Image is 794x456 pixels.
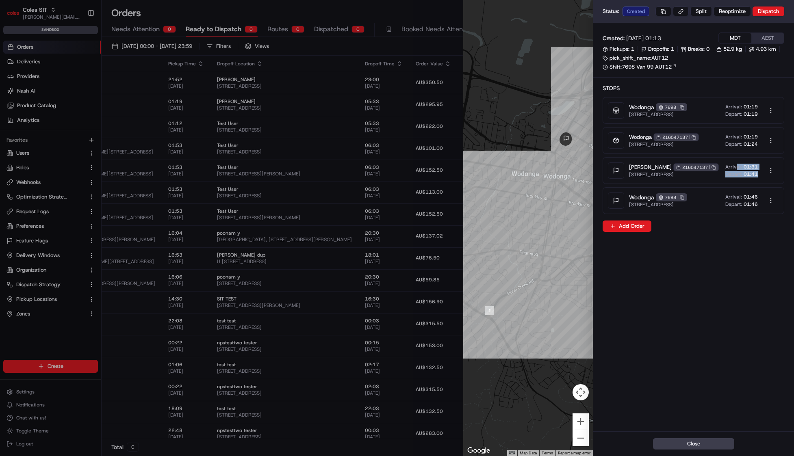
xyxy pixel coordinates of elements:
span: [PERSON_NAME] [629,164,672,171]
a: Shift:7698 Van 99 AUT12 [603,63,784,71]
img: 1736555255976-a54dd68f-1ca7-489b-9aae-adbdc363a1c4 [8,78,23,92]
span: Pylon [81,138,98,144]
span: Wodonga [629,193,654,201]
a: Open this area in Google Maps (opens a new window) [465,445,492,456]
button: MDT [719,33,751,43]
img: Google [465,445,492,456]
div: Created [623,6,649,16]
span: 01:19 [744,134,758,140]
span: Arrival: [725,194,742,200]
span: 01:46 [744,201,758,207]
div: Start new chat [28,78,133,86]
div: 216547137 [653,133,699,141]
button: Map Data [520,450,537,456]
button: Dispatch [753,6,784,16]
span: [STREET_ADDRESS] [629,141,699,148]
h2: Stops [603,84,784,92]
div: We're available if you need us! [28,86,103,92]
button: Reoptimize [714,6,751,16]
span: Pickups: [610,45,629,53]
div: pick_shift_name:AUT12 [603,54,668,62]
span: Dropoffs: [648,45,669,53]
span: Arrival: [725,164,742,170]
button: Keyboard shortcuts [509,451,515,454]
a: 📗Knowledge Base [5,115,65,129]
span: Wodonga [629,134,652,141]
button: Zoom out [573,430,589,446]
button: AEST [751,33,784,43]
div: route_end-rte_6ePN4c33HqkNGTxsyQxchX [560,132,573,145]
span: [STREET_ADDRESS] [629,171,719,178]
span: [STREET_ADDRESS] [629,111,687,118]
span: 01:31 [744,164,758,170]
span: 52.9 kg [723,45,742,53]
span: [STREET_ADDRESS] [629,201,687,208]
button: Add Order [603,220,651,232]
a: Powered byPylon [57,137,98,144]
span: Depart: [725,201,742,207]
span: API Documentation [77,118,130,126]
a: Terms (opens in new tab) [542,451,553,455]
div: route_start-rte_6ePN4c33HqkNGTxsyQxchX [560,134,572,146]
span: 0 [706,45,709,53]
div: 216547137 [673,163,719,171]
button: Start new chat [138,80,148,90]
span: Depart: [725,111,742,117]
span: 1 [631,45,634,53]
span: 1 [671,45,674,53]
span: Breaks: [688,45,705,53]
span: Arrival: [725,134,742,140]
span: [DATE] 01:13 [626,34,661,42]
a: 💻API Documentation [65,115,134,129]
img: Nash [8,8,24,24]
input: Clear [21,52,134,61]
span: Wodonga [629,103,654,111]
span: 01:19 [744,111,758,117]
div: 📗 [8,119,15,125]
span: Knowledge Base [16,118,62,126]
span: 4.93 km [756,45,776,53]
button: Split [690,6,712,16]
span: Depart: [725,171,742,177]
div: 7698 [656,103,687,111]
span: Depart: [725,141,742,147]
div: Status: [603,6,652,16]
span: 01:24 [744,141,758,147]
span: Created: [603,34,625,42]
a: Report a map error [558,451,590,455]
button: Close [653,438,734,450]
span: 01:41 [744,171,758,177]
div: 💻 [69,119,75,125]
p: Welcome 👋 [8,32,148,45]
div: waypoint-rte_6ePN4c33HqkNGTxsyQxchX [485,306,494,315]
span: 01:46 [744,194,758,200]
div: 7698 [656,193,687,201]
span: 01:19 [744,104,758,110]
button: Map camera controls [573,384,589,400]
span: Arrival: [725,104,742,110]
button: Zoom in [573,413,589,430]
